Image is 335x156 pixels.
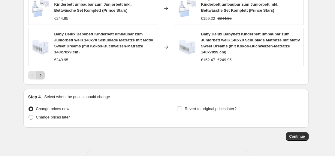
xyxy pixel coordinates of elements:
strike: €249.95 [218,57,232,63]
div: €244.95 [54,16,68,22]
nav: Pagination [28,71,45,79]
span: Revert to original prices later? [185,106,237,111]
span: Change prices later [36,115,70,119]
div: €159.22 [201,16,215,22]
span: Baby Delux Babybett Kinderbett umbaubar zum Juniorbett weiß 140x70 Schublade Matratze mit Motiv S... [201,32,300,54]
button: Next [36,71,45,79]
button: Continue [286,132,309,141]
img: 614fQsZWErL_80x.jpg [32,38,50,56]
div: €249.95 [54,57,68,63]
span: Baby Delux Babybett Kinderbett umbaubar zum Juniorbett weiß 140x70 Schublade Matratze mit Motiv S... [54,32,153,54]
span: Continue [289,134,305,139]
strike: €244.95 [218,16,232,22]
div: €162.47 [201,57,215,63]
img: 614fQsZWErL_80x.jpg [178,38,196,56]
h2: Step 4. [28,94,42,100]
p: Select when the prices should change [44,94,110,100]
span: Change prices now [36,106,69,111]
